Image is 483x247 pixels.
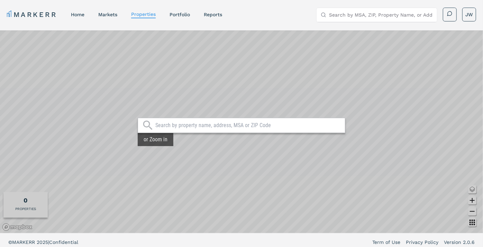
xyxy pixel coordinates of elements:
span: © [8,239,12,245]
a: Portfolio [170,12,190,17]
a: reports [204,12,222,17]
div: or Zoom in [138,133,173,146]
a: properties [131,11,156,17]
button: Other options map button [468,218,476,227]
input: Search by property name, address, MSA or ZIP Code [155,122,341,129]
span: Confidential [49,239,78,245]
div: PROPERTIES [15,206,36,211]
a: Term of Use [372,239,400,246]
button: JW [462,8,476,21]
a: Version 2.0.6 [444,239,475,246]
a: MARKERR [7,10,57,19]
a: markets [98,12,117,17]
a: Privacy Policy [406,239,438,246]
button: Change style map button [468,185,476,193]
div: Total of properties [24,196,28,205]
span: MARKERR [12,239,37,245]
input: Search by MSA, ZIP, Property Name, or Address [329,8,433,22]
span: JW [465,11,473,18]
span: 2025 | [37,239,49,245]
a: home [71,12,84,17]
a: Mapbox logo [2,223,33,231]
button: Zoom in map button [468,196,476,205]
button: Zoom out map button [468,207,476,216]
